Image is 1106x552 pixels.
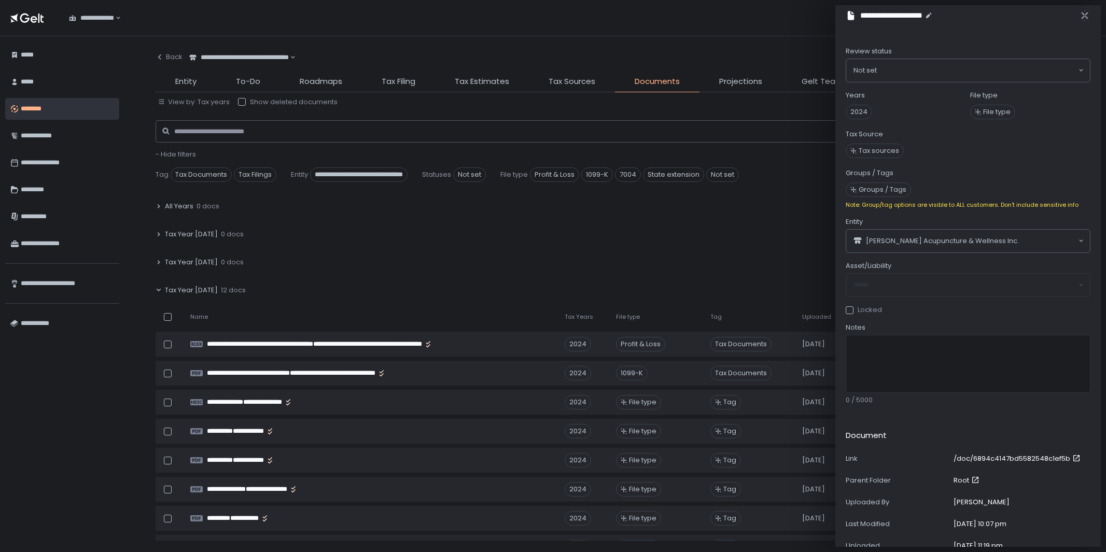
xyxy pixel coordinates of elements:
[422,170,451,179] span: Statuses
[158,97,230,107] button: View by: Tax years
[530,167,579,182] span: Profit & Loss
[723,456,736,465] span: Tag
[846,323,865,332] span: Notes
[954,454,1083,463] a: /doc/6894c4147bd5582548c1ef5b
[802,485,825,494] span: [DATE]
[221,286,246,295] span: 12 docs
[846,430,887,442] h2: Document
[165,202,193,211] span: All Years
[706,167,739,182] span: Not set
[565,313,593,321] span: Tax Years
[156,170,169,179] span: Tag
[62,7,121,29] div: Search for option
[197,202,219,211] span: 0 docs
[565,337,591,351] div: 2024
[719,76,762,88] span: Projections
[236,76,260,88] span: To-Do
[156,52,183,62] div: Back
[954,519,1006,529] div: [DATE] 10:07 pm
[723,514,736,523] span: Tag
[846,105,872,119] span: 2024
[616,337,665,351] div: Profit & Loss
[221,258,244,267] span: 0 docs
[802,456,825,465] span: [DATE]
[983,107,1011,117] span: File type
[629,398,656,407] span: File type
[723,485,736,494] span: Tag
[802,427,825,436] span: [DATE]
[846,454,949,463] div: Link
[190,313,208,321] span: Name
[165,286,218,295] span: Tax Year [DATE]
[846,168,893,178] label: Groups / Tags
[866,236,1019,246] span: [PERSON_NAME] Acupuncture & Wellness Inc.
[846,91,865,100] label: Years
[616,366,648,380] div: 1099-K
[954,498,1010,507] div: [PERSON_NAME]
[300,76,342,88] span: Roadmaps
[581,167,613,182] span: 1099-K
[853,65,877,76] span: Not set
[802,514,825,523] span: [DATE]
[156,150,196,159] button: - Hide filters
[643,167,704,182] span: State extension
[723,427,736,436] span: Tag
[877,65,1077,76] input: Search for option
[234,167,276,182] span: Tax Filings
[156,149,196,159] span: - Hide filters
[859,185,906,194] span: Groups / Tags
[453,167,486,182] span: Not set
[846,217,863,227] span: Entity
[175,76,197,88] span: Entity
[846,59,1090,82] div: Search for option
[156,47,183,67] button: Back
[802,313,831,321] span: Uploaded
[970,91,998,100] label: File type
[165,230,218,239] span: Tax Year [DATE]
[846,130,883,139] label: Tax Source
[954,541,1003,550] div: [DATE] 11:19 pm
[565,482,591,497] div: 2024
[710,366,772,380] span: Tax Documents
[221,230,244,239] span: 0 docs
[846,541,949,550] div: Uploaded
[629,456,656,465] span: File type
[565,424,591,438] div: 2024
[171,167,232,182] span: Tax Documents
[846,498,949,507] div: Uploaded By
[802,369,825,378] span: [DATE]
[500,170,528,179] span: File type
[846,230,1090,252] div: Search for option
[723,398,736,407] span: Tag
[114,13,115,23] input: Search for option
[846,476,949,485] div: Parent Folder
[846,519,949,529] div: Last Modified
[455,76,509,88] span: Tax Estimates
[291,170,308,179] span: Entity
[565,366,591,380] div: 2024
[382,76,415,88] span: Tax Filing
[629,427,656,436] span: File type
[846,47,892,56] span: Review status
[629,485,656,494] span: File type
[802,398,825,407] span: [DATE]
[565,511,591,526] div: 2024
[615,167,641,182] span: 7004
[846,261,891,271] span: Asset/Liability
[802,76,843,88] span: Gelt Team
[954,476,982,485] a: Root
[629,514,656,523] span: File type
[1019,236,1077,246] input: Search for option
[710,313,722,321] span: Tag
[616,313,640,321] span: File type
[165,258,218,267] span: Tax Year [DATE]
[846,201,1090,209] div: Note: Group/tag options are visible to ALL customers. Don't include sensitive info
[635,76,680,88] span: Documents
[565,395,591,409] div: 2024
[802,339,825,349] span: [DATE]
[859,146,899,155] span: Tax sources
[565,453,591,468] div: 2024
[183,47,296,68] div: Search for option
